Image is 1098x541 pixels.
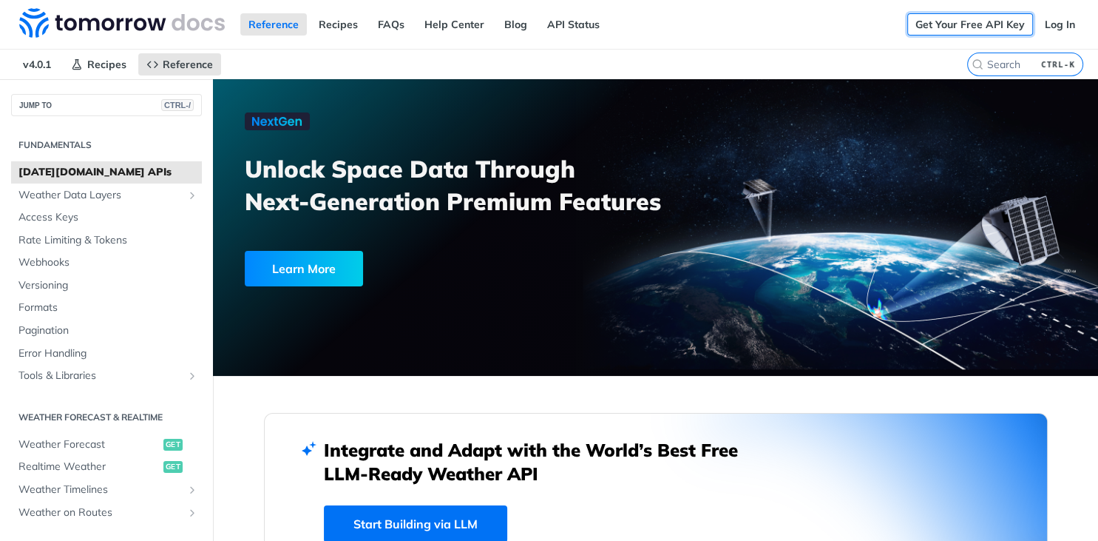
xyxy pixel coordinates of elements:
a: Learn More [245,251,586,286]
a: Pagination [11,320,202,342]
a: Weather Data LayersShow subpages for Weather Data Layers [11,184,202,206]
span: Recipes [87,58,126,71]
h2: Fundamentals [11,138,202,152]
a: Recipes [311,13,366,36]
a: Versioning [11,275,202,297]
a: Realtime Weatherget [11,456,202,478]
div: Learn More [245,251,363,286]
span: Webhooks [18,255,198,270]
button: Show subpages for Weather on Routes [186,507,198,519]
a: Weather on RoutesShow subpages for Weather on Routes [11,502,202,524]
a: FAQs [370,13,413,36]
img: NextGen [245,112,310,130]
a: Webhooks [11,252,202,274]
span: Reference [163,58,213,71]
button: Show subpages for Weather Timelines [186,484,198,496]
a: Formats [11,297,202,319]
span: Weather Timelines [18,483,183,497]
a: Reference [138,53,221,75]
a: Rate Limiting & Tokens [11,229,202,252]
span: get [163,461,183,473]
button: JUMP TOCTRL-/ [11,94,202,116]
h3: Unlock Space Data Through Next-Generation Premium Features [245,152,671,218]
a: Weather TimelinesShow subpages for Weather Timelines [11,479,202,501]
a: Get Your Free API Key [907,13,1033,36]
span: Versioning [18,278,198,293]
span: get [163,439,183,451]
a: Recipes [63,53,135,75]
span: Pagination [18,323,198,338]
kbd: CTRL-K [1037,57,1079,72]
a: Tools & LibrariesShow subpages for Tools & Libraries [11,365,202,387]
button: Show subpages for Weather Data Layers [186,189,198,201]
span: [DATE][DOMAIN_NAME] APIs [18,165,198,180]
span: Error Handling [18,346,198,361]
span: v4.0.1 [15,53,59,75]
a: [DATE][DOMAIN_NAME] APIs [11,161,202,184]
a: Access Keys [11,206,202,229]
span: Rate Limiting & Tokens [18,233,198,248]
span: Weather Forecast [18,437,160,452]
svg: Search [972,58,983,70]
a: Weather Forecastget [11,434,202,456]
img: Tomorrow.io Weather API Docs [19,8,225,38]
h2: Integrate and Adapt with the World’s Best Free LLM-Ready Weather API [324,438,760,485]
button: Show subpages for Tools & Libraries [186,370,198,382]
span: Tools & Libraries [18,369,183,383]
a: Log In [1037,13,1083,36]
a: Blog [496,13,535,36]
h2: Weather Forecast & realtime [11,411,202,424]
span: Access Keys [18,210,198,225]
a: Reference [240,13,307,36]
span: Weather on Routes [18,505,183,520]
a: API Status [539,13,608,36]
span: CTRL-/ [161,99,194,111]
span: Weather Data Layers [18,188,183,203]
a: Error Handling [11,343,202,365]
span: Formats [18,300,198,315]
a: Help Center [416,13,492,36]
span: Realtime Weather [18,460,160,474]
